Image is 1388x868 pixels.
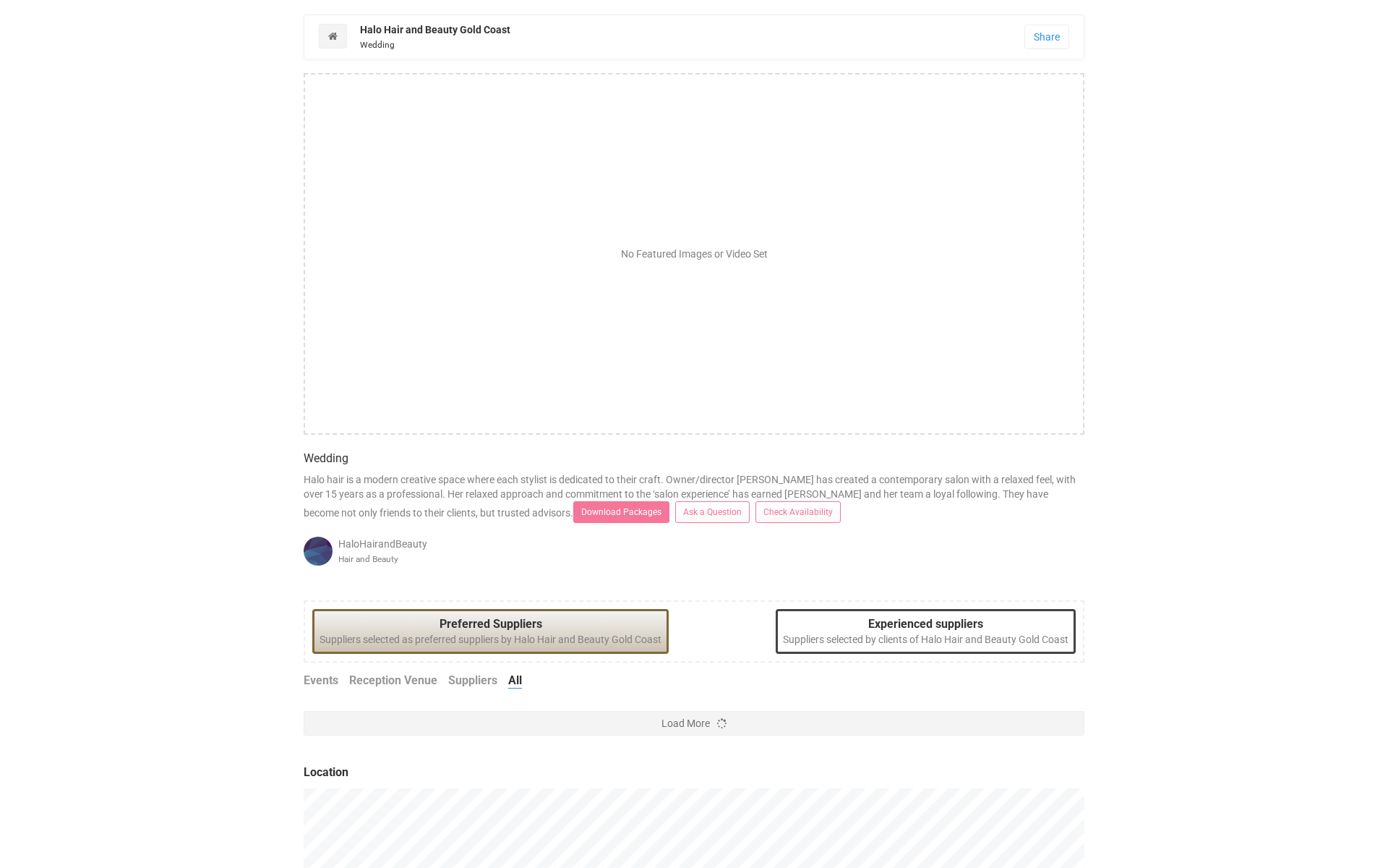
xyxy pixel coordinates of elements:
[776,609,1076,655] div: Suppliers selected by clients of Halo Hair and Beauty Gold Coast
[304,537,564,566] div: HaloHairandBeauty
[360,24,510,35] strong: Halo Hair and Beauty Gold Coast
[349,673,437,689] a: Reception Venue
[312,609,669,655] div: Suppliers selected as preferred suppliers by Halo Hair and Beauty Gold Coast
[304,711,1084,736] button: Load More
[448,673,497,689] a: Suppliers
[304,452,1084,465] h4: Wedding
[320,616,661,633] legend: Preferred Suppliers
[755,501,841,523] a: Check Availability
[573,501,669,523] a: Download Packages
[360,40,395,50] small: Wedding
[621,247,768,261] div: No Featured Images or Video Set
[508,673,522,689] a: All
[304,673,338,689] a: Events
[675,501,750,523] a: Ask a Question
[293,435,1095,580] div: Halo hair is a modern creative space where each stylist is dedicated to their craft. Owner/direct...
[783,616,1068,633] legend: Experienced suppliers
[338,554,398,564] small: Hair and Beauty
[1024,25,1069,49] a: Share
[304,765,1084,781] legend: Location
[304,537,333,566] img: profile5.png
